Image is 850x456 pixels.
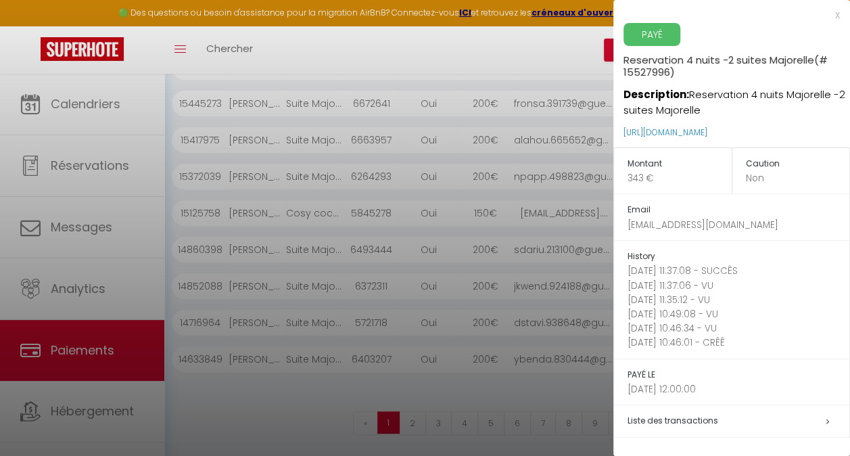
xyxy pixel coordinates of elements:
p: [DATE] 11:35:12 - VU [628,293,849,307]
p: [DATE] 10:46:01 - CRÊÊ [628,336,849,350]
p: [DATE] 11:37:06 - VU [628,279,849,293]
h5: PAYÉ LE [628,367,849,383]
h5: Email [628,202,849,218]
p: [EMAIL_ADDRESS][DOMAIN_NAME] [628,218,849,232]
button: Ouvrir le widget de chat LiveChat [11,5,51,46]
p: [DATE] 10:49:08 - VU [628,307,849,321]
span: (# 15527996) [623,53,828,79]
span: Liste des transactions [628,415,718,426]
p: Non [746,171,850,185]
h5: History [628,249,849,265]
h5: Caution [746,156,850,172]
p: [DATE] 11:37:08 - SUCCÊS [628,264,849,278]
p: 343 € [628,171,732,185]
h5: Reservation 4 nuits -2 suites Majorelle [623,46,850,78]
div: x [613,7,840,23]
p: [DATE] 12:00:00 [628,382,849,396]
strong: Description: [623,87,689,101]
p: [DATE] 10:46:34 - VU [628,321,849,336]
a: [URL][DOMAIN_NAME] [623,127,707,138]
h5: Montant [628,156,732,172]
p: Reservation 4 nuits Majorelle -2 suites Majorelle [623,78,850,118]
span: PAYÉ [623,23,680,46]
